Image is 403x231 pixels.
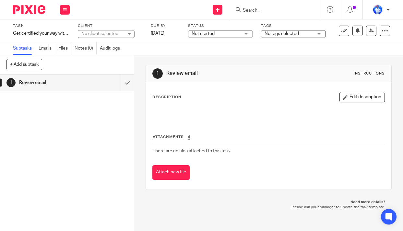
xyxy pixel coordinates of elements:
[13,5,45,14] img: Pixie
[151,31,164,36] span: [DATE]
[19,78,83,87] h1: Review email
[153,149,231,153] span: There are no files attached to this task.
[81,30,124,37] div: No client selected
[13,30,70,37] div: Get certified your way with the all-new Xero certification
[354,71,385,76] div: Instructions
[166,70,283,77] h1: Review email
[261,23,326,29] label: Tags
[192,31,215,36] span: Not started
[6,59,42,70] button: + Add subtask
[152,165,190,180] button: Attach new file
[373,5,383,15] img: WhatsApp%20Image%202022-01-17%20at%2010.26.43%20PM.jpeg
[242,8,301,14] input: Search
[78,23,143,29] label: Client
[13,23,70,29] label: Task
[151,23,180,29] label: Due by
[152,205,385,210] p: Please ask your manager to update the task template.
[265,31,299,36] span: No tags selected
[152,200,385,205] p: Need more details?
[13,42,35,55] a: Subtasks
[6,78,16,87] div: 1
[75,42,97,55] a: Notes (0)
[100,42,123,55] a: Audit logs
[58,42,71,55] a: Files
[188,23,253,29] label: Status
[339,92,385,102] button: Edit description
[152,95,181,100] p: Description
[153,135,184,139] span: Attachments
[39,42,55,55] a: Emails
[152,68,163,79] div: 1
